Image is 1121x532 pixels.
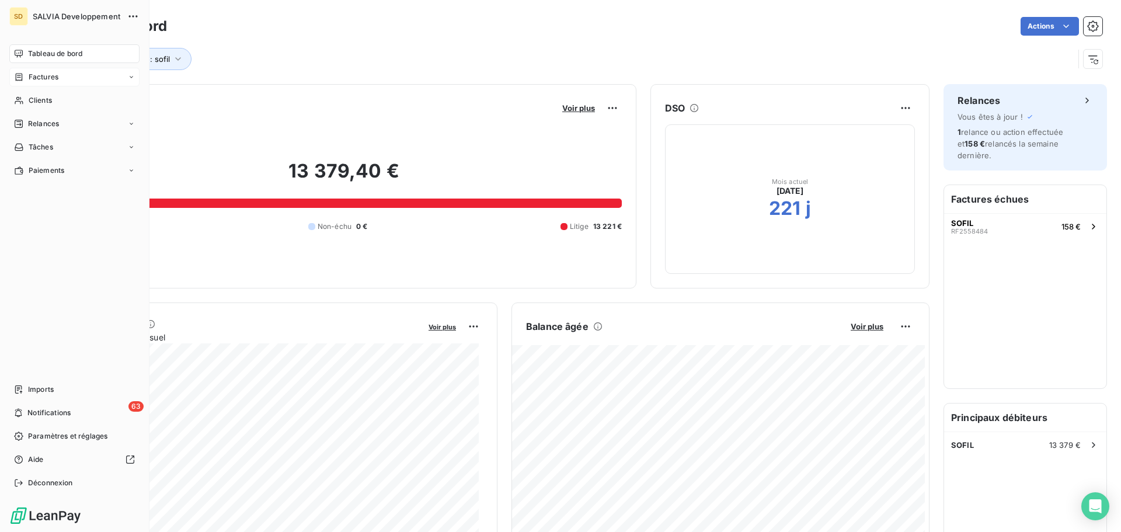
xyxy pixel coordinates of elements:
[944,185,1106,213] h6: Factures échues
[951,440,974,450] span: SOFIL
[951,218,973,228] span: SOFIL
[429,323,456,331] span: Voir plus
[28,454,44,465] span: Aide
[318,221,351,232] span: Non-échu
[665,101,685,115] h6: DSO
[109,48,192,70] button: Client : sofil
[772,178,809,185] span: Mois actuel
[769,197,800,220] h2: 221
[128,401,144,412] span: 63
[28,384,54,395] span: Imports
[356,221,367,232] span: 0 €
[526,319,589,333] h6: Balance âgée
[9,7,28,26] div: SD
[29,142,53,152] span: Tâches
[29,165,64,176] span: Paiements
[9,450,140,469] a: Aide
[425,321,459,332] button: Voir plus
[965,139,985,148] span: 158 €
[958,112,1023,121] span: Vous êtes à jour !
[66,159,622,194] h2: 13 379,40 €
[958,127,1063,160] span: relance ou action effectuée et relancés la semaine dernière.
[28,119,59,129] span: Relances
[944,404,1106,432] h6: Principaux débiteurs
[593,221,622,232] span: 13 221 €
[9,506,82,525] img: Logo LeanPay
[944,213,1106,239] button: SOFILRF2558484158 €
[1021,17,1079,36] button: Actions
[33,12,120,21] span: SALVIA Developpement
[1061,222,1081,231] span: 158 €
[27,408,71,418] span: Notifications
[66,331,420,343] span: Chiffre d'affaires mensuel
[570,221,589,232] span: Litige
[559,103,598,113] button: Voir plus
[1081,492,1109,520] div: Open Intercom Messenger
[28,431,107,441] span: Paramètres et réglages
[29,95,52,106] span: Clients
[958,127,961,137] span: 1
[28,48,82,59] span: Tableau de bord
[1049,440,1081,450] span: 13 379 €
[958,93,1000,107] h6: Relances
[847,321,887,332] button: Voir plus
[806,197,811,220] h2: j
[851,322,883,331] span: Voir plus
[562,103,595,113] span: Voir plus
[28,478,73,488] span: Déconnexion
[951,228,988,235] span: RF2558484
[777,185,804,197] span: [DATE]
[29,72,58,82] span: Factures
